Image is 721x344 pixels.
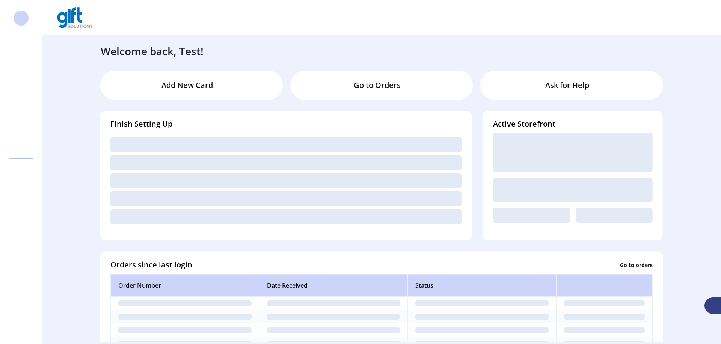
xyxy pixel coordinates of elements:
th: Status [407,274,556,297]
h4: Orders since last login [110,259,192,270]
button: menu [661,12,673,24]
img: logo [57,7,93,28]
th: Order Number [110,274,259,297]
th: Date Received [259,274,408,297]
p: Ask for Help [545,80,589,91]
p: Go to orders [620,261,653,269]
h4: Finish Setting Up [110,118,462,130]
h3: Welcome back, Test! [101,43,204,59]
p: Go to Orders [354,80,401,91]
button: Publisher Panel [687,12,699,24]
h4: Active Storefront [493,118,653,130]
p: Add New Card [161,80,213,91]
